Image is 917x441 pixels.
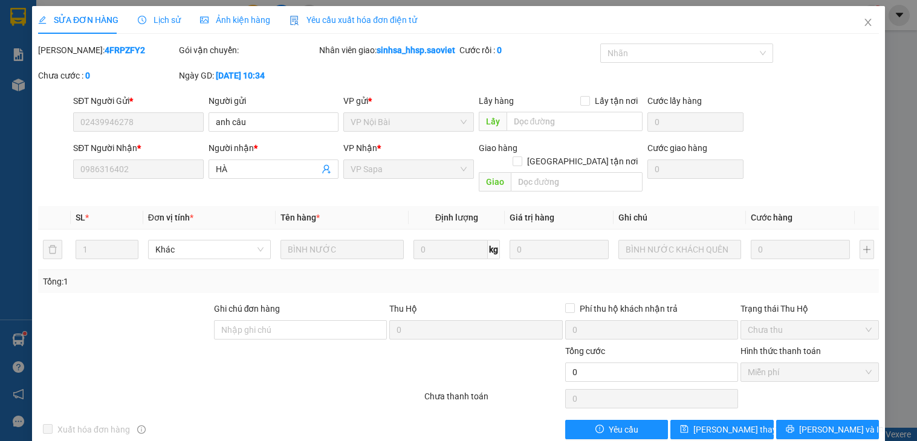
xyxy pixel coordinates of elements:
span: Xuất hóa đơn hàng [53,423,135,436]
input: Cước giao hàng [647,159,744,179]
span: SL [76,213,85,222]
span: Lấy [479,112,507,131]
button: exclamation-circleYêu cầu [565,420,668,439]
div: Trạng thái Thu Hộ [740,302,878,315]
div: Ngày GD: [179,69,317,82]
span: Lấy hàng [479,96,514,106]
span: Phí thu hộ khách nhận trả [575,302,682,315]
button: plus [860,240,874,259]
span: Giao [479,172,511,192]
span: save [680,425,689,434]
span: Yêu cầu [609,423,638,436]
span: Cước hàng [751,213,792,222]
div: Cước rồi : [459,43,597,57]
span: Giao hàng [479,143,517,153]
label: Ghi chú đơn hàng [214,304,280,314]
div: SĐT Người Gửi [73,94,203,108]
input: 0 [510,240,609,259]
span: Định lượng [435,213,478,222]
button: printer[PERSON_NAME] và In [776,420,879,439]
span: exclamation-circle [595,425,604,434]
input: VD: Bàn, Ghế [280,240,403,259]
div: Chưa cước : [38,69,176,82]
input: Dọc đường [507,112,643,131]
div: SĐT Người Nhận [73,141,203,155]
label: Hình thức thanh toán [740,346,821,356]
span: user-add [322,164,331,174]
b: 0 [497,45,502,55]
span: Miễn phí [748,363,871,381]
div: Người nhận [209,141,339,155]
input: Dọc đường [511,172,643,192]
div: Tổng: 1 [43,275,355,288]
button: delete [43,240,62,259]
b: sinhsa_hhsp.saoviet [377,45,455,55]
button: save[PERSON_NAME] thay đổi [670,420,773,439]
img: icon [290,16,299,25]
b: [DATE] 10:34 [216,71,265,80]
span: VP Nhận [343,143,377,153]
div: Gói vận chuyển: [179,43,317,57]
span: [PERSON_NAME] thay đổi [693,423,790,436]
span: kg [488,240,500,259]
span: Đơn vị tính [148,213,193,222]
span: picture [200,16,209,24]
span: printer [786,425,794,434]
span: Tổng cước [565,346,605,356]
button: Close [851,6,885,40]
b: 4FRPZFY2 [105,45,145,55]
input: Cước lấy hàng [647,112,744,132]
span: Chưa thu [748,321,871,339]
span: Lịch sử [138,15,181,25]
div: Người gửi [209,94,339,108]
span: [GEOGRAPHIC_DATA] tận nơi [522,155,643,168]
input: Ghi Chú [618,240,741,259]
span: close [863,18,873,27]
span: Tên hàng [280,213,320,222]
div: VP gửi [343,94,473,108]
input: Ghi chú đơn hàng [214,320,387,340]
span: Giá trị hàng [510,213,554,222]
span: info-circle [137,425,146,434]
label: Cước lấy hàng [647,96,702,106]
span: Khác [155,240,264,259]
span: [PERSON_NAME] và In [799,423,884,436]
span: clock-circle [138,16,146,24]
div: Nhân viên giao: [319,43,457,57]
span: Thu Hộ [389,304,417,314]
span: edit [38,16,47,24]
span: VP Sapa [351,160,466,178]
div: [PERSON_NAME]: [38,43,176,57]
span: Yêu cầu xuất hóa đơn điện tử [290,15,417,25]
span: Ảnh kiện hàng [200,15,270,25]
span: VP Nội Bài [351,113,466,131]
b: 0 [85,71,90,80]
span: SỬA ĐƠN HÀNG [38,15,118,25]
th: Ghi chú [614,206,746,230]
span: Lấy tận nơi [590,94,643,108]
label: Cước giao hàng [647,143,707,153]
div: Chưa thanh toán [423,390,563,411]
input: 0 [751,240,850,259]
